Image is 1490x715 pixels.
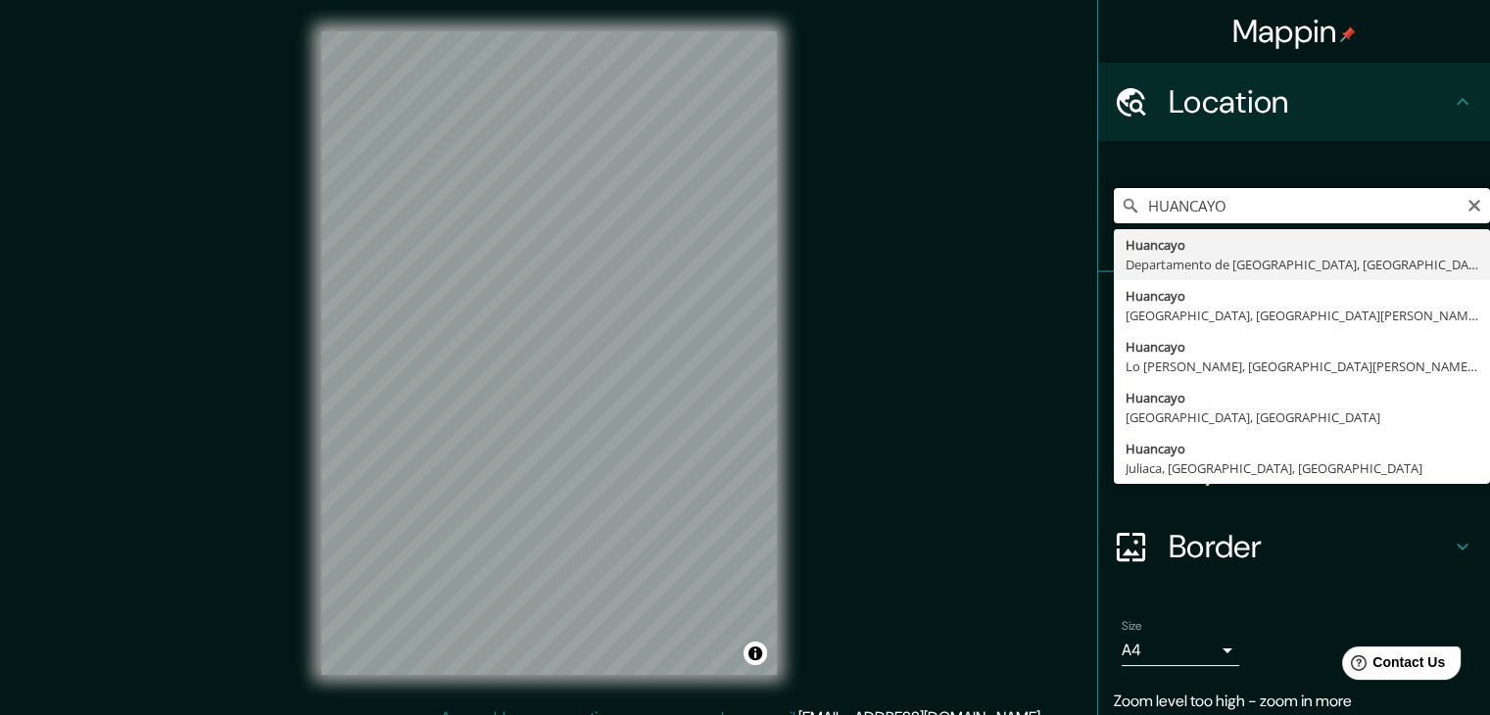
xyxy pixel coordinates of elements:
[1169,527,1451,566] h4: Border
[1126,388,1478,407] div: Huancayo
[1126,235,1478,255] div: Huancayo
[1169,82,1451,121] h4: Location
[1122,618,1142,635] label: Size
[1126,357,1478,376] div: Lo [PERSON_NAME], [GEOGRAPHIC_DATA][PERSON_NAME], [GEOGRAPHIC_DATA]
[1122,635,1239,666] div: A4
[1466,195,1482,214] button: Clear
[1098,272,1490,351] div: Pins
[1232,12,1357,51] h4: Mappin
[744,642,767,665] button: Toggle attribution
[321,31,777,675] canvas: Map
[1098,351,1490,429] div: Style
[1126,407,1478,427] div: [GEOGRAPHIC_DATA], [GEOGRAPHIC_DATA]
[1114,690,1474,713] p: Zoom level too high - zoom in more
[1316,639,1468,693] iframe: Help widget launcher
[1126,337,1478,357] div: Huancayo
[1169,449,1451,488] h4: Layout
[1098,429,1490,507] div: Layout
[1126,306,1478,325] div: [GEOGRAPHIC_DATA], [GEOGRAPHIC_DATA][PERSON_NAME] 7910000, [GEOGRAPHIC_DATA]
[1126,439,1478,458] div: Huancayo
[1098,507,1490,586] div: Border
[1126,286,1478,306] div: Huancayo
[1098,63,1490,141] div: Location
[1340,26,1356,42] img: pin-icon.png
[1126,255,1478,274] div: Departamento de [GEOGRAPHIC_DATA], [GEOGRAPHIC_DATA]
[1126,458,1478,478] div: Juliaca, [GEOGRAPHIC_DATA], [GEOGRAPHIC_DATA]
[1114,188,1490,223] input: Pick your city or area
